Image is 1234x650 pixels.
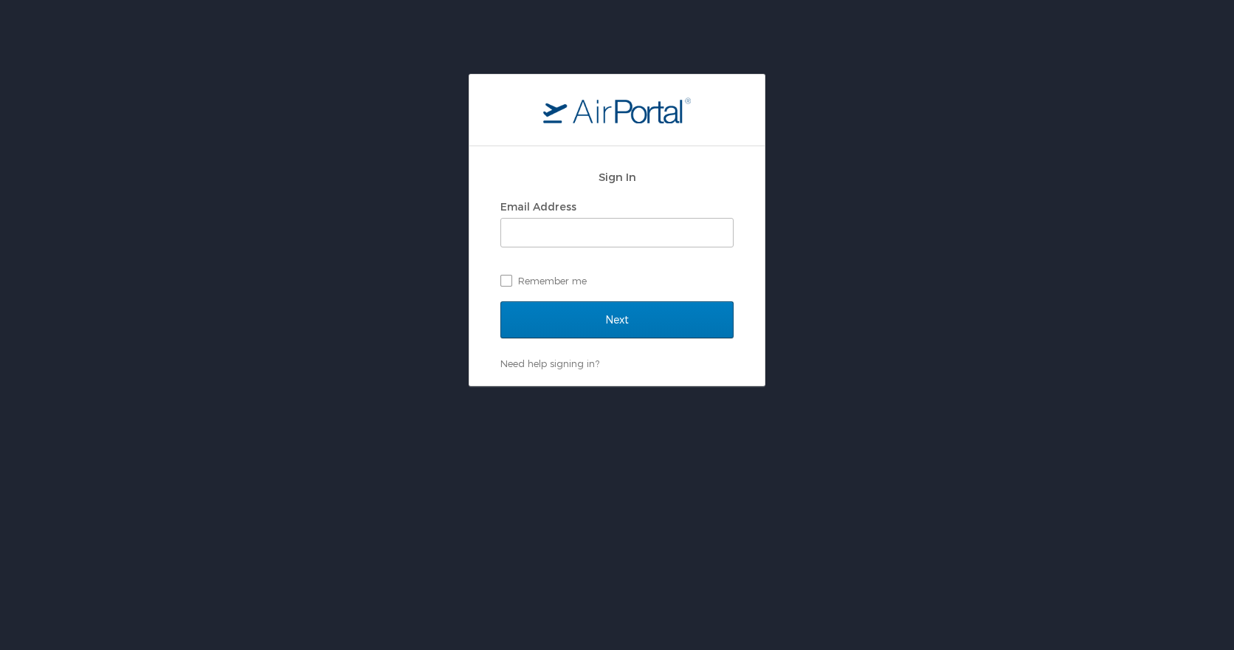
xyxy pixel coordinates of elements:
[500,357,599,369] a: Need help signing in?
[543,97,691,123] img: logo
[500,168,734,185] h2: Sign In
[500,301,734,338] input: Next
[500,270,734,292] label: Remember me
[500,200,576,213] label: Email Address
